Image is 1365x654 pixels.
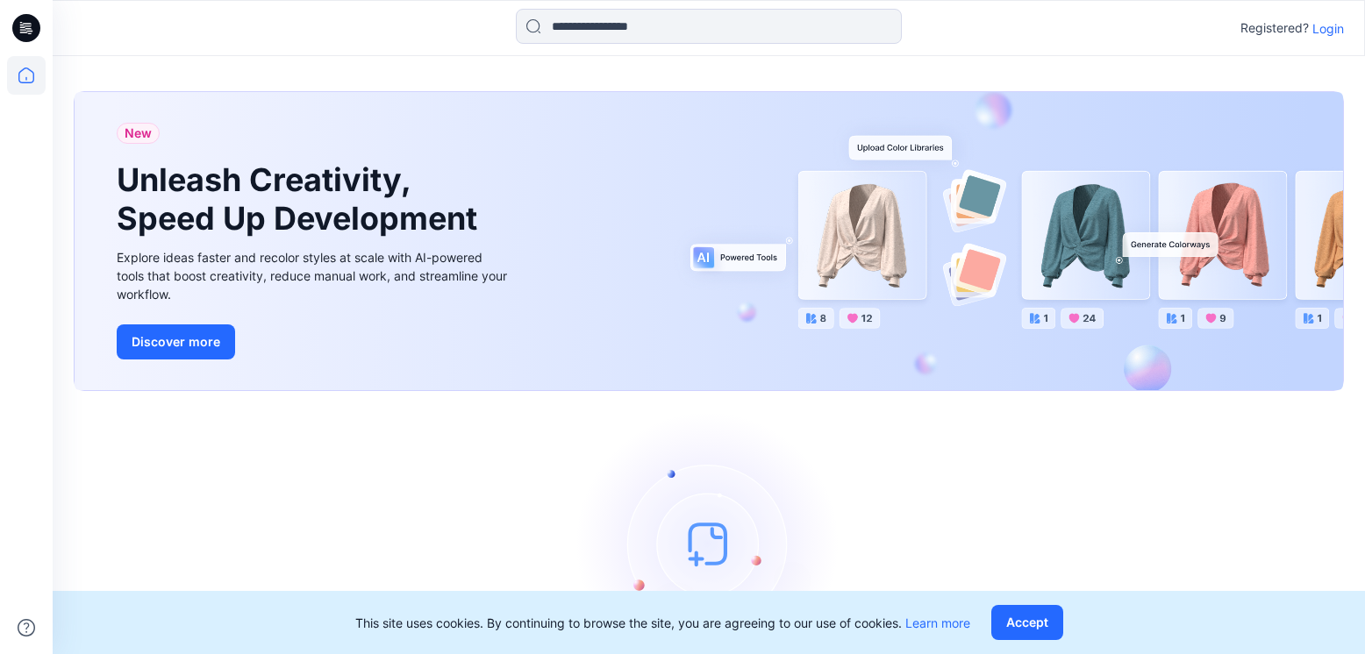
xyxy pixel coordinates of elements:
[991,605,1063,640] button: Accept
[905,615,970,630] a: Learn more
[355,614,970,632] p: This site uses cookies. By continuing to browse the site, you are agreeing to our use of cookies.
[117,324,511,359] a: Discover more
[1312,19,1344,38] p: Login
[1240,18,1309,39] p: Registered?
[117,161,485,237] h1: Unleash Creativity, Speed Up Development
[117,324,235,359] button: Discover more
[117,248,511,303] div: Explore ideas faster and recolor styles at scale with AI-powered tools that boost creativity, red...
[125,123,152,144] span: New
